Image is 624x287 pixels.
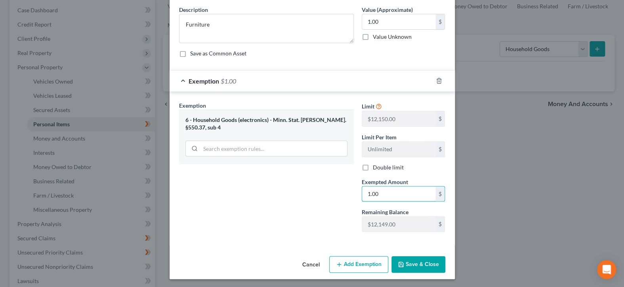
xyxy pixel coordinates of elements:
[185,116,347,131] div: 6 - Household Goods (electronics) - Minn. Stat. [PERSON_NAME]. §550.37, sub 4
[296,257,326,273] button: Cancel
[362,208,408,216] label: Remaining Balance
[597,260,616,279] div: Open Intercom Messenger
[435,142,445,157] div: $
[362,111,435,126] input: --
[200,141,347,156] input: Search exemption rules...
[221,77,236,85] span: $1.00
[362,133,397,141] label: Limit Per Item
[362,103,374,110] span: Limit
[189,77,219,85] span: Exemption
[329,256,388,273] button: Add Exemption
[362,217,435,232] input: --
[435,14,445,29] div: $
[362,142,435,157] input: --
[179,102,206,109] span: Exemption
[373,33,412,41] label: Value Unknown
[373,163,404,171] label: Double limit
[362,14,435,29] input: 0.00
[435,111,445,126] div: $
[362,6,413,14] label: Value (Approximate)
[391,256,445,273] button: Save & Close
[362,179,408,185] span: Exempted Amount
[362,186,435,201] input: 0.00
[190,49,246,57] label: Save as Common Asset
[179,6,208,13] span: Description
[435,186,445,201] div: $
[435,217,445,232] div: $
